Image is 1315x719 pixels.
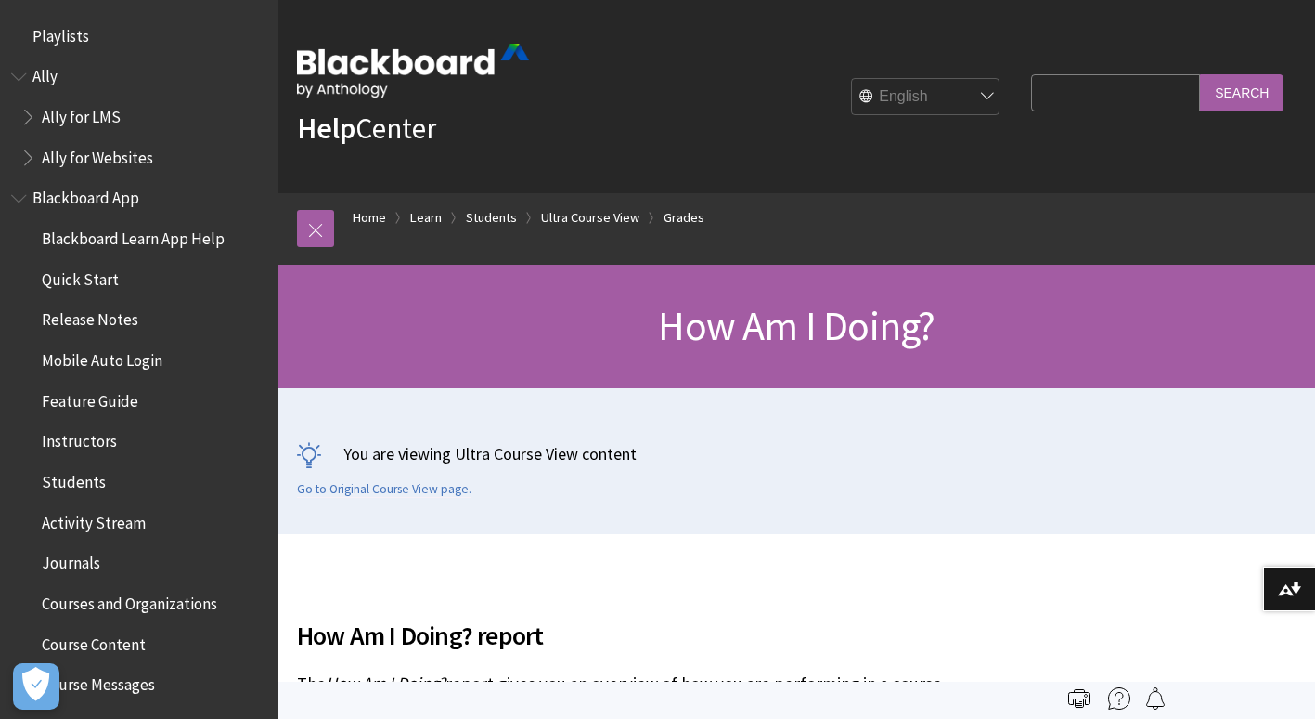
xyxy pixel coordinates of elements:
span: Activity Stream [42,507,146,532]
nav: Book outline for Playlists [11,20,267,52]
a: Learn [410,206,442,229]
img: Follow this page [1144,687,1167,710]
span: Ally for LMS [42,101,121,126]
img: More help [1108,687,1130,710]
span: How Am I Doing? report [297,616,1022,655]
span: Ally for Websites [42,142,153,167]
span: Ally [32,61,58,86]
a: Home [353,206,386,229]
span: Feature Guide [42,386,138,411]
span: Instructors [42,426,117,451]
span: Playlists [32,20,89,46]
a: Ultra Course View [541,206,639,229]
span: How Am I Doing? [658,300,935,351]
button: Open Preferences [13,663,59,710]
img: Blackboard by Anthology [297,44,529,98]
span: Journals [42,548,100,573]
span: Release Notes [42,305,138,330]
strong: Help [297,110,355,147]
span: Blackboard Learn App Help [42,223,225,248]
span: How Am I Doing? [326,673,445,694]
span: Quick Start [42,264,119,289]
span: Students [42,466,106,491]
a: Grades [664,206,704,229]
img: Print [1068,687,1090,710]
p: You are viewing Ultra Course View content [297,442,1296,465]
select: Site Language Selector [852,79,1000,116]
span: Blackboard App [32,183,139,208]
span: Mobile Auto Login [42,345,162,370]
input: Search [1200,74,1283,111]
a: Students [466,206,517,229]
a: Go to Original Course View page. [297,481,471,498]
span: Course Messages [42,670,155,695]
nav: Book outline for Anthology Ally Help [11,61,267,174]
span: Course Content [42,629,146,654]
a: HelpCenter [297,110,436,147]
span: Courses and Organizations [42,588,217,613]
